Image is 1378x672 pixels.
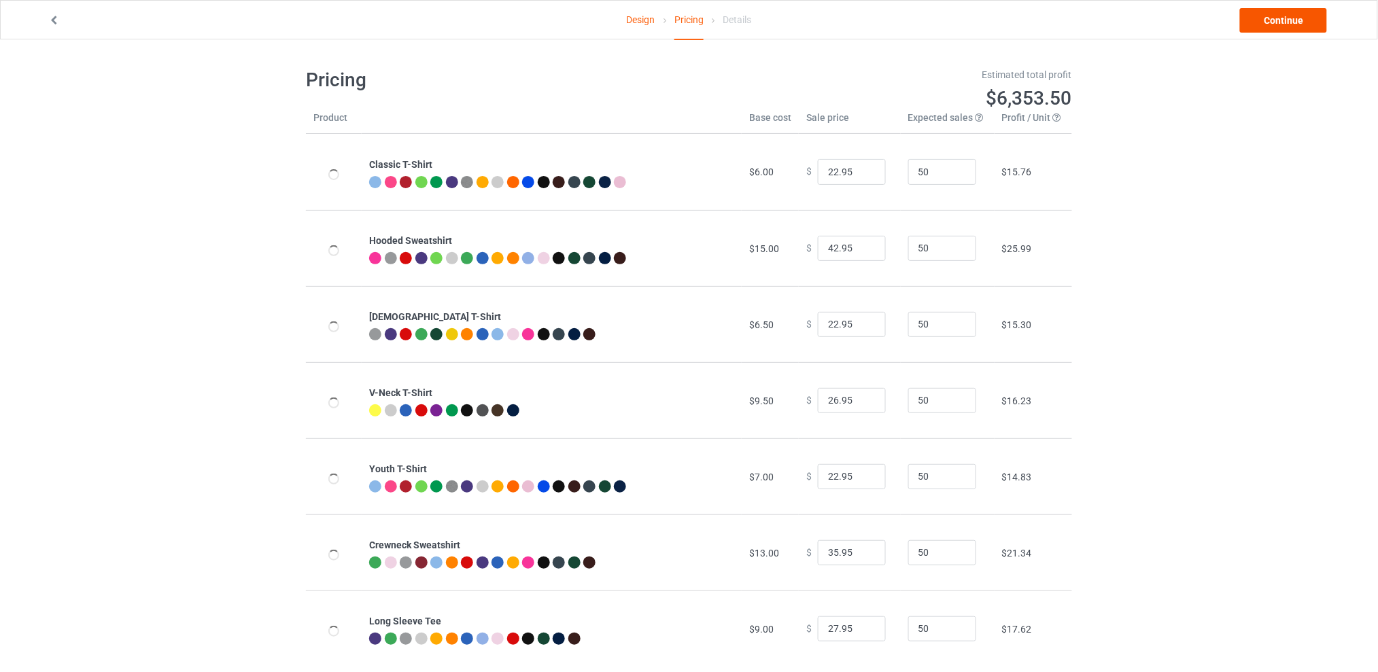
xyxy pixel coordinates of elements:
[369,463,427,474] b: Youth T-Shirt
[749,395,774,406] span: $9.50
[749,319,774,330] span: $6.50
[742,111,799,134] th: Base cost
[749,548,779,559] span: $13.00
[1240,8,1327,33] a: Continue
[799,111,901,134] th: Sale price
[986,87,1072,109] span: $6,353.50
[806,623,812,634] span: $
[306,111,362,134] th: Product
[806,395,812,406] span: $
[806,471,812,482] span: $
[806,243,812,253] span: $
[369,387,432,398] b: V-Neck T-Shirt
[806,319,812,330] span: $
[1002,624,1032,635] span: $17.62
[369,311,501,322] b: [DEMOGRAPHIC_DATA] T-Shirt
[806,547,812,558] span: $
[627,1,655,39] a: Design
[461,176,473,188] img: heather_texture.png
[1002,243,1032,254] span: $25.99
[749,243,779,254] span: $15.00
[1002,166,1032,177] span: $15.76
[306,68,680,92] h1: Pricing
[749,166,774,177] span: $6.00
[674,1,704,40] div: Pricing
[901,111,995,134] th: Expected sales
[1002,395,1032,406] span: $16.23
[995,111,1072,134] th: Profit / Unit
[749,472,774,482] span: $7.00
[369,235,452,246] b: Hooded Sweatshirt
[723,1,751,39] div: Details
[1002,319,1032,330] span: $15.30
[699,68,1073,82] div: Estimated total profit
[1002,472,1032,482] span: $14.83
[369,616,441,626] b: Long Sleeve Tee
[369,540,460,550] b: Crewneck Sweatshirt
[806,166,812,177] span: $
[369,159,432,170] b: Classic T-Shirt
[749,624,774,635] span: $9.00
[1002,548,1032,559] span: $21.34
[446,480,458,493] img: heather_texture.png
